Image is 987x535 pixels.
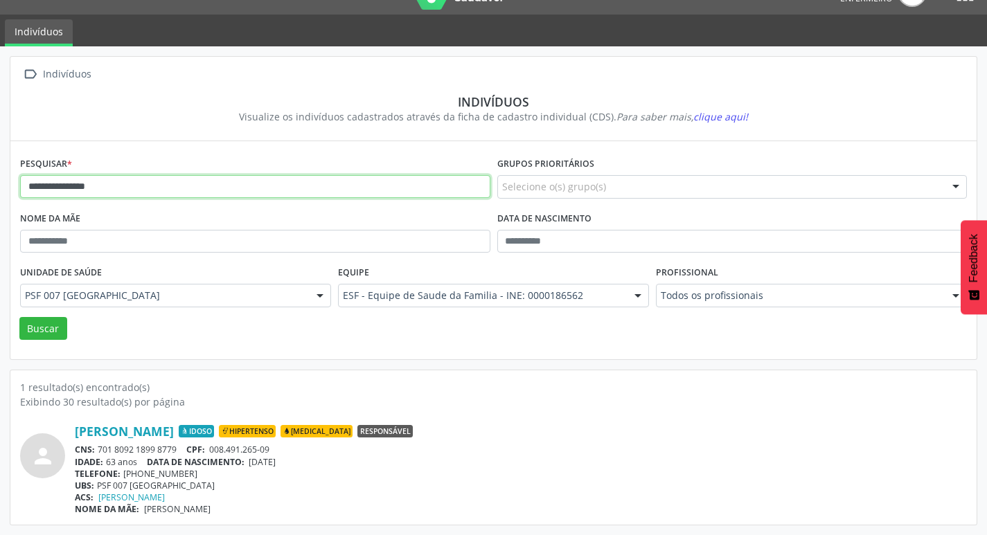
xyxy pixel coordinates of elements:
[75,480,94,491] span: UBS:
[30,444,55,469] i: person
[20,64,40,84] i: 
[75,424,174,439] a: [PERSON_NAME]
[75,503,139,515] span: NOME DA MÃE:
[502,179,606,194] span: Selecione o(s) grupo(s)
[343,289,621,302] span: ESF - Equipe de Saude da Familia - INE: 0000186562
[75,480,967,491] div: PSF 007 [GEOGRAPHIC_DATA]
[693,110,748,123] span: clique aqui!
[75,468,121,480] span: TELEFONE:
[281,425,353,437] span: [MEDICAL_DATA]
[661,289,939,302] span: Todos os profissionais
[19,317,67,341] button: Buscar
[20,64,94,84] a:  Indivíduos
[75,468,967,480] div: [PHONE_NUMBER]
[75,444,967,455] div: 701 8092 1899 8779
[30,94,957,109] div: Indivíduos
[20,395,967,409] div: Exibindo 30 resultado(s) por página
[357,425,413,437] span: Responsável
[144,503,211,515] span: [PERSON_NAME]
[40,64,94,84] div: Indivíduos
[75,444,95,455] span: CNS:
[20,262,102,284] label: Unidade de saúde
[497,208,592,230] label: Data de nascimento
[219,425,276,437] span: Hipertenso
[20,208,80,230] label: Nome da mãe
[5,19,73,46] a: Indivíduos
[186,444,205,455] span: CPF:
[75,491,94,503] span: ACS:
[98,491,165,503] a: [PERSON_NAME]
[20,380,967,395] div: 1 resultado(s) encontrado(s)
[209,444,269,455] span: 008.491.265-09
[656,262,718,284] label: Profissional
[338,262,369,284] label: Equipe
[147,456,244,468] span: DATA DE NASCIMENTO:
[20,154,72,175] label: Pesquisar
[75,456,967,468] div: 63 anos
[961,220,987,314] button: Feedback - Mostrar pesquisa
[616,110,748,123] i: Para saber mais,
[30,109,957,124] div: Visualize os indivíduos cadastrados através da ficha de cadastro individual (CDS).
[968,234,980,282] span: Feedback
[249,456,276,468] span: [DATE]
[75,456,103,468] span: IDADE:
[179,425,214,437] span: Idoso
[25,289,303,302] span: PSF 007 [GEOGRAPHIC_DATA]
[497,154,594,175] label: Grupos prioritários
